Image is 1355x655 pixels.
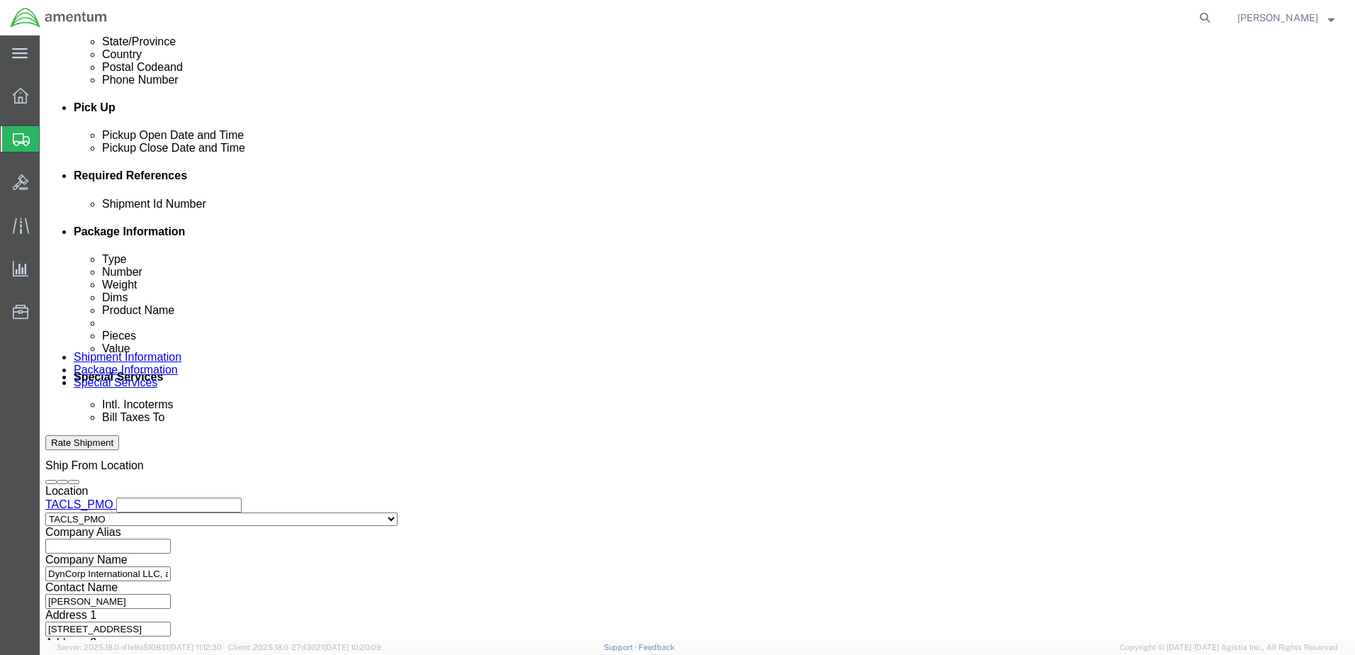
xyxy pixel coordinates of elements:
img: logo [10,7,108,28]
span: [DATE] 10:20:09 [324,643,381,651]
span: Copyright © [DATE]-[DATE] Agistix Inc., All Rights Reserved [1120,642,1338,654]
span: Server: 2025.18.0-d1e9a510831 [57,643,222,651]
span: [DATE] 11:12:30 [169,643,222,651]
span: Gary Reed [1237,10,1318,26]
span: Client: 2025.18.0-27d3021 [228,643,381,651]
button: [PERSON_NAME] [1237,9,1335,26]
a: Feedback [639,643,675,651]
iframe: FS Legacy Container [40,35,1355,640]
a: Support [604,643,639,651]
